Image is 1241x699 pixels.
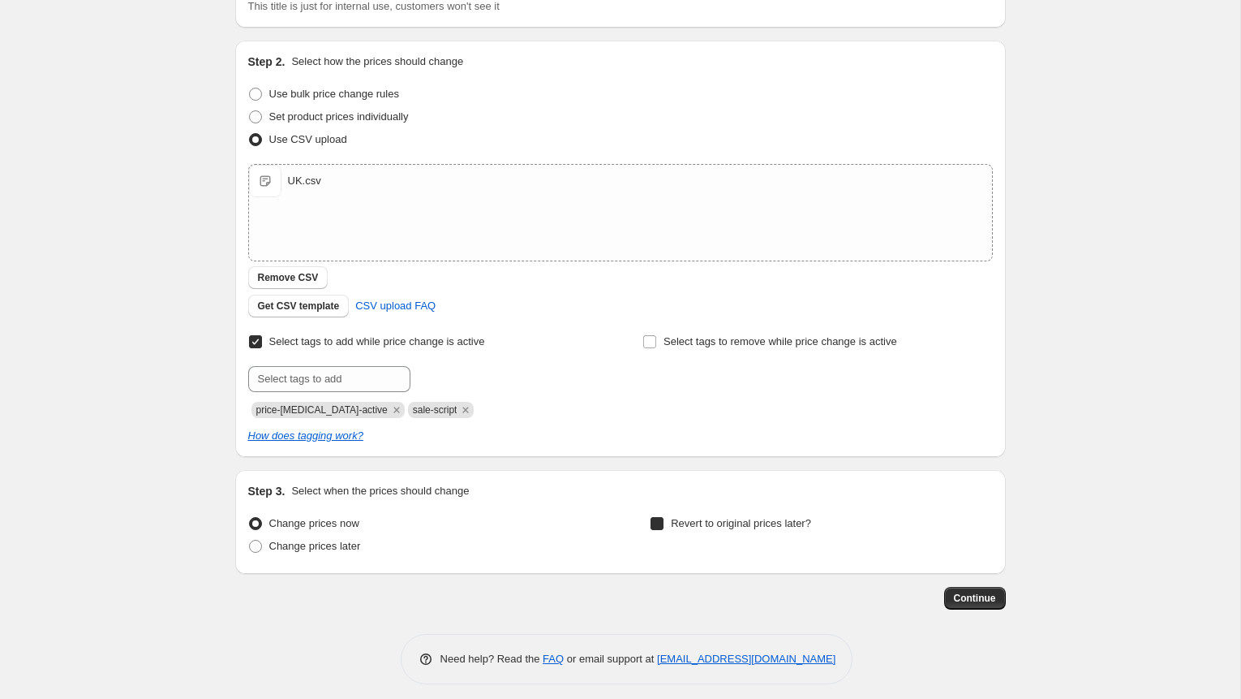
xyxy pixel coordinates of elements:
[269,540,361,552] span: Change prices later
[248,266,328,289] button: Remove CSV
[564,653,657,665] span: or email support at
[269,88,399,100] span: Use bulk price change rules
[248,366,410,392] input: Select tags to add
[440,653,543,665] span: Need help? Read the
[389,403,404,417] button: Remove price-change-job-active
[458,403,473,417] button: Remove sale-script
[248,295,350,317] button: Get CSV template
[346,293,445,319] a: CSV upload FAQ
[269,133,347,145] span: Use CSV upload
[269,517,359,529] span: Change prices now
[413,404,457,416] span: sale-script
[657,653,835,665] a: [EMAIL_ADDRESS][DOMAIN_NAME]
[291,483,469,499] p: Select when the prices should change
[291,54,463,70] p: Select how the prices should change
[269,335,485,347] span: Select tags to add while price change is active
[256,404,388,416] span: price-change-job-active
[355,298,436,314] span: CSV upload FAQ
[248,429,363,442] a: How does tagging work?
[248,54,286,70] h2: Step 2.
[944,587,1006,610] button: Continue
[248,483,286,499] h2: Step 3.
[269,110,409,123] span: Set product prices individually
[954,592,996,605] span: Continue
[543,653,564,665] a: FAQ
[258,300,340,313] span: Get CSV template
[663,335,897,347] span: Select tags to remove while price change is active
[258,271,319,284] span: Remove CSV
[288,173,321,189] div: UK.csv
[671,517,811,529] span: Revert to original prices later?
